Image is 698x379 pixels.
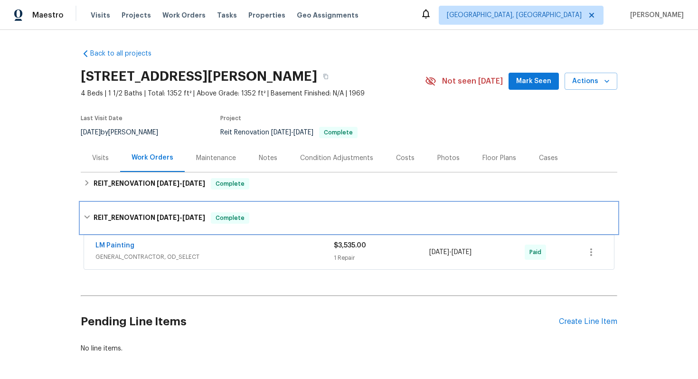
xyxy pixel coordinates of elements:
[334,253,429,263] div: 1 Repair
[92,153,109,163] div: Visits
[212,213,248,223] span: Complete
[259,153,277,163] div: Notes
[81,115,123,121] span: Last Visit Date
[95,252,334,262] span: GENERAL_CONTRACTOR, OD_SELECT
[162,10,206,20] span: Work Orders
[429,247,472,257] span: -
[81,172,617,195] div: REIT_RENOVATION [DATE]-[DATE]Complete
[482,153,516,163] div: Floor Plans
[212,179,248,189] span: Complete
[539,153,558,163] div: Cases
[94,212,205,224] h6: REIT_RENOVATION
[94,178,205,189] h6: REIT_RENOVATION
[81,129,101,136] span: [DATE]
[452,249,472,256] span: [DATE]
[516,76,551,87] span: Mark Seen
[157,180,179,187] span: [DATE]
[91,10,110,20] span: Visits
[95,242,134,249] a: LM Painting
[271,129,313,136] span: -
[559,317,617,326] div: Create Line Item
[182,214,205,221] span: [DATE]
[271,129,291,136] span: [DATE]
[626,10,684,20] span: [PERSON_NAME]
[182,180,205,187] span: [DATE]
[32,10,64,20] span: Maestro
[293,129,313,136] span: [DATE]
[317,68,334,85] button: Copy Address
[220,115,241,121] span: Project
[320,130,357,135] span: Complete
[429,249,449,256] span: [DATE]
[81,49,172,58] a: Back to all projects
[157,180,205,187] span: -
[509,73,559,90] button: Mark Seen
[81,127,170,138] div: by [PERSON_NAME]
[81,89,425,98] span: 4 Beds | 1 1/2 Baths | Total: 1352 ft² | Above Grade: 1352 ft² | Basement Finished: N/A | 1969
[122,10,151,20] span: Projects
[81,203,617,233] div: REIT_RENOVATION [DATE]-[DATE]Complete
[447,10,582,20] span: [GEOGRAPHIC_DATA], [GEOGRAPHIC_DATA]
[157,214,179,221] span: [DATE]
[529,247,545,257] span: Paid
[297,10,358,20] span: Geo Assignments
[81,72,317,81] h2: [STREET_ADDRESS][PERSON_NAME]
[81,300,559,344] h2: Pending Line Items
[437,153,460,163] div: Photos
[334,242,366,249] span: $3,535.00
[396,153,415,163] div: Costs
[196,153,236,163] div: Maintenance
[157,214,205,221] span: -
[565,73,617,90] button: Actions
[217,12,237,19] span: Tasks
[300,153,373,163] div: Condition Adjustments
[442,76,503,86] span: Not seen [DATE]
[81,344,617,353] div: No line items.
[572,76,610,87] span: Actions
[132,153,173,162] div: Work Orders
[220,129,358,136] span: Reit Renovation
[248,10,285,20] span: Properties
